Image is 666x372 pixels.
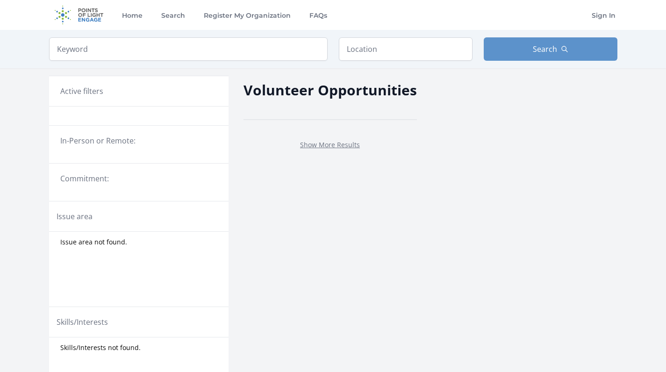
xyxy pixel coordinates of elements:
[57,211,93,222] legend: Issue area
[300,140,360,149] a: Show More Results
[60,237,127,247] span: Issue area not found.
[60,135,217,146] legend: In-Person or Remote:
[484,37,617,61] button: Search
[57,316,108,328] legend: Skills/Interests
[339,37,473,61] input: Location
[60,343,141,352] span: Skills/Interests not found.
[243,79,417,100] h2: Volunteer Opportunities
[60,173,217,184] legend: Commitment:
[49,37,328,61] input: Keyword
[60,86,103,97] h3: Active filters
[533,43,557,55] span: Search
